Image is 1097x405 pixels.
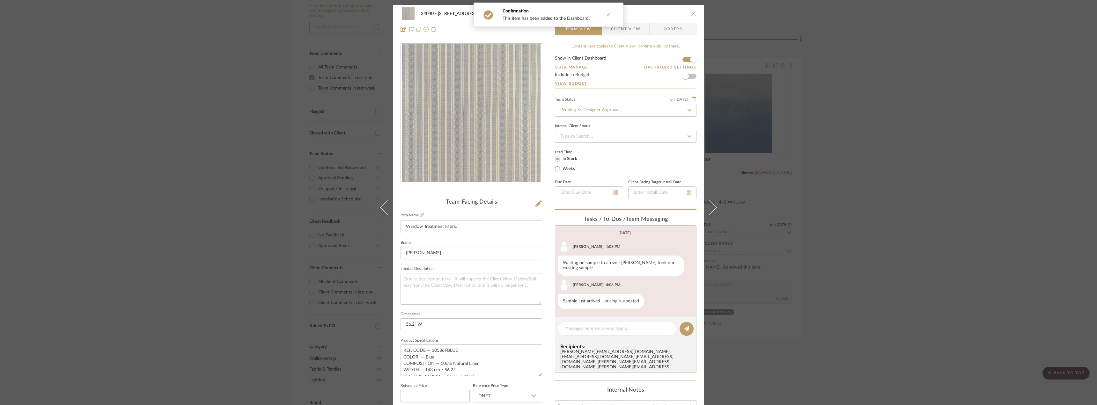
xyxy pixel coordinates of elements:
[560,344,694,350] span: Recipients:
[402,44,541,182] img: 88389036-4545-4d90-9a06-dae8e0c0fd0e_436x436.jpg
[561,166,575,172] label: Weeks
[401,384,427,387] label: Reference Price
[421,11,482,16] span: 24040 - [STREET_ADDRESS]
[670,98,675,101] span: on
[558,294,644,309] div: Sample just arrived - pricing is updated
[573,282,604,288] div: [PERSON_NAME]
[561,156,577,162] label: In Stock
[606,244,620,250] div: 1:08 PM
[555,186,623,199] input: Enter Due Date
[691,11,696,17] button: close
[555,43,696,50] div: Content here copies to Client View - confirm visibility there.
[401,267,434,271] label: Internal Description
[618,231,631,235] div: [DATE]
[555,387,696,394] div: Internal Notes
[555,181,571,184] label: Due Date
[628,181,681,184] label: Client-Facing Target Install Date
[401,339,438,342] label: Product Specifications
[555,155,588,173] mat-radio-group: Select item type
[503,16,590,21] div: This item has been added to the Dashboard.
[401,44,542,182] div: 0
[644,64,696,70] button: Dashboard Settings
[555,98,575,101] div: Team Status
[657,23,689,35] span: Orders
[555,216,696,223] div: team Messaging
[401,221,542,233] input: Enter Item Name
[401,318,542,331] input: Enter the dimensions of this item
[675,97,688,102] span: [DATE]
[584,216,626,222] span: Tasks / To-Dos /
[558,278,571,291] img: user_avatar.png
[560,350,694,370] div: [PERSON_NAME][EMAIL_ADDRESS][DOMAIN_NAME] , [EMAIL_ADDRESS][DOMAIN_NAME] , [EMAIL_ADDRESS][DOMAIN...
[503,8,590,14] div: Confirmation
[555,104,696,117] input: Type to Search…
[401,213,424,218] label: Item Name
[573,244,604,250] div: [PERSON_NAME]
[401,199,542,206] div: Team-Facing Details
[555,125,590,128] div: Internal Client Status
[606,282,620,288] div: 4:06 PM
[555,130,696,143] input: Type to Search…
[555,81,696,86] a: View Budget
[555,64,588,70] button: Bulk Manage
[401,313,420,316] label: Dimensions
[431,27,436,32] img: Remove from project
[558,256,684,276] div: Waiting on sample to arrive - [PERSON_NAME] took our existing sample
[558,240,571,253] img: user_avatar.png
[401,247,542,259] input: Enter Brand
[401,241,411,244] label: Brand
[628,186,696,199] input: Enter Install Date
[555,149,588,155] label: Lead Time
[401,7,416,20] img: 88389036-4545-4d90-9a06-dae8e0c0fd0e_48x40.jpg
[611,23,640,35] span: Client View
[473,384,508,387] label: Reference Price Type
